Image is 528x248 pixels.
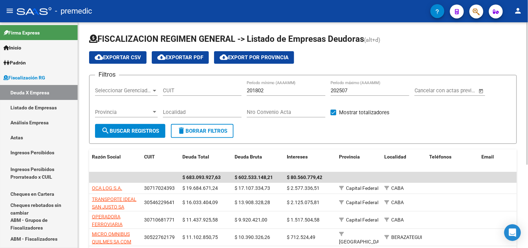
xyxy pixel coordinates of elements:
span: OPERADORA FERROVIARIA SOCIEDAD DEL ESTADO [92,214,125,243]
span: Mostrar totalizadores [339,108,389,117]
button: Open calendar [477,87,485,95]
span: $ 13.908.328,28 [235,200,270,205]
span: Padrón [3,59,26,67]
span: Inicio [3,44,21,52]
mat-icon: cloud_download [220,53,228,61]
span: Capital Federal [346,217,378,223]
span: Deuda Total [182,154,209,160]
span: $ 712.524,49 [287,234,315,240]
button: Export por Provincia [214,51,294,64]
span: $ 602.533.148,21 [235,175,273,180]
datatable-header-cell: Localidad [381,149,427,172]
span: Teléfonos [430,154,452,160]
span: Razón Social [92,154,121,160]
h3: Filtros [95,70,119,79]
mat-icon: delete [177,126,186,135]
button: Exportar PDF [152,51,209,64]
span: Seleccionar Gerenciador [95,87,151,94]
span: 30710681771 [144,217,175,223]
span: (alt+d) [364,37,380,43]
span: $ 1.517.504,58 [287,217,320,223]
span: Exportar CSV [95,54,141,61]
span: $ 11.437.925,58 [182,217,218,223]
mat-icon: cloud_download [157,53,166,61]
span: Export por Provincia [220,54,289,61]
span: $ 2.125.075,81 [287,200,320,205]
span: Deuda Bruta [235,154,262,160]
mat-icon: menu [6,7,14,15]
datatable-header-cell: Deuda Bruta [232,149,284,172]
datatable-header-cell: Teléfonos [427,149,479,172]
datatable-header-cell: Intereses [284,149,336,172]
mat-icon: cloud_download [95,53,103,61]
span: Provincia [339,154,360,160]
span: FISCALIZACION REGIMEN GENERAL -> Listado de Empresas Deudoras [89,34,364,44]
span: BERAZATEGUI [391,234,423,240]
span: OCA LOG S.A. [92,185,122,191]
span: - premedic [55,3,92,19]
datatable-header-cell: Razón Social [89,149,141,172]
span: 30717024393 [144,185,175,191]
span: Borrar Filtros [177,128,227,134]
span: Firma Express [3,29,40,37]
span: 30546229641 [144,200,175,205]
span: Buscar Registros [101,128,159,134]
button: Borrar Filtros [171,124,234,138]
span: CUIT [144,154,155,160]
button: Buscar Registros [95,124,165,138]
div: Open Intercom Messenger [504,224,521,241]
span: Capital Federal [346,200,378,205]
span: Localidad [384,154,406,160]
datatable-header-cell: Provincia [336,149,381,172]
span: Fiscalización RG [3,74,45,82]
span: $ 683.093.927,63 [182,175,221,180]
span: $ 80.560.779,42 [287,175,322,180]
span: $ 2.577.336,51 [287,185,320,191]
span: Intereses [287,154,308,160]
span: Provincia [95,109,151,115]
span: 30522762179 [144,234,175,240]
span: TRANSPORTE IDEAL SAN JUSTO SA [92,196,136,210]
span: CABA [391,200,404,205]
span: [GEOGRAPHIC_DATA] [339,239,386,245]
span: Exportar PDF [157,54,203,61]
span: $ 16.033.404,09 [182,200,218,205]
datatable-header-cell: CUIT [141,149,180,172]
span: CABA [391,217,404,223]
span: $ 17.107.334,73 [235,185,270,191]
span: $ 9.920.421,00 [235,217,267,223]
span: Capital Federal [346,185,378,191]
span: CABA [391,185,404,191]
mat-icon: search [101,126,110,135]
button: Exportar CSV [89,51,147,64]
span: $ 10.390.326,26 [235,234,270,240]
mat-icon: person [514,7,522,15]
span: $ 11.102.850,75 [182,234,218,240]
span: $ 19.684.671,24 [182,185,218,191]
span: Email [482,154,494,160]
datatable-header-cell: Deuda Total [180,149,232,172]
